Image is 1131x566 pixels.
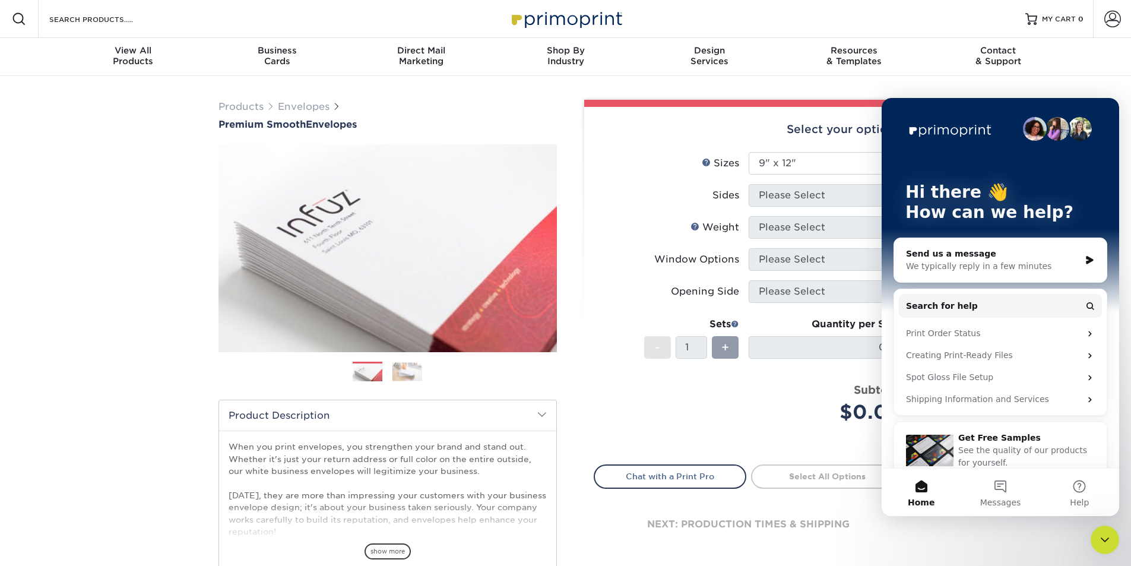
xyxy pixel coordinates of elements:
[218,119,306,130] span: Premium Smooth
[638,38,782,76] a: DesignServices
[702,156,739,170] div: Sizes
[349,38,493,76] a: Direct MailMarketing
[854,383,903,396] strong: Subtotal
[218,119,557,130] a: Premium SmoothEnvelopes
[654,252,739,267] div: Window Options
[782,38,926,76] a: Resources& Templates
[594,489,904,560] div: next: production times & shipping
[638,45,782,67] div: Services
[493,45,638,67] div: Industry
[638,45,782,56] span: Design
[218,101,264,112] a: Products
[758,398,903,426] div: $0.00
[61,45,205,56] span: View All
[61,38,205,76] a: View AllProducts
[782,45,926,67] div: & Templates
[218,119,557,130] h1: Envelopes
[1091,526,1119,554] iframe: Intercom live chat
[392,362,422,381] img: Envelopes 02
[349,45,493,67] div: Marketing
[1042,14,1076,24] span: MY CART
[48,12,164,26] input: SEARCH PRODUCTS.....
[655,339,660,356] span: -
[493,38,638,76] a: Shop ByIndustry
[205,45,349,67] div: Cards
[61,45,205,67] div: Products
[219,400,556,431] h2: Product Description
[353,362,382,383] img: Envelopes 01
[690,220,739,235] div: Weight
[882,98,1119,516] iframe: Intercom live chat
[644,317,739,331] div: Sets
[205,38,349,76] a: BusinessCards
[751,464,904,488] a: Select All Options
[365,543,411,559] span: show more
[506,6,625,31] img: Primoprint
[3,530,101,562] iframe: Google Customer Reviews
[721,339,729,356] span: +
[926,45,1070,56] span: Contact
[594,107,904,152] div: Select your options:
[278,101,330,112] a: Envelopes
[712,188,739,203] div: Sides
[782,45,926,56] span: Resources
[349,45,493,56] span: Direct Mail
[926,45,1070,67] div: & Support
[671,284,739,299] div: Opening Side
[926,38,1070,76] a: Contact& Support
[218,131,557,365] img: Premium Smooth 01
[594,464,746,488] a: Chat with a Print Pro
[205,45,349,56] span: Business
[749,317,903,331] div: Quantity per Set
[493,45,638,56] span: Shop By
[1078,15,1084,23] span: 0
